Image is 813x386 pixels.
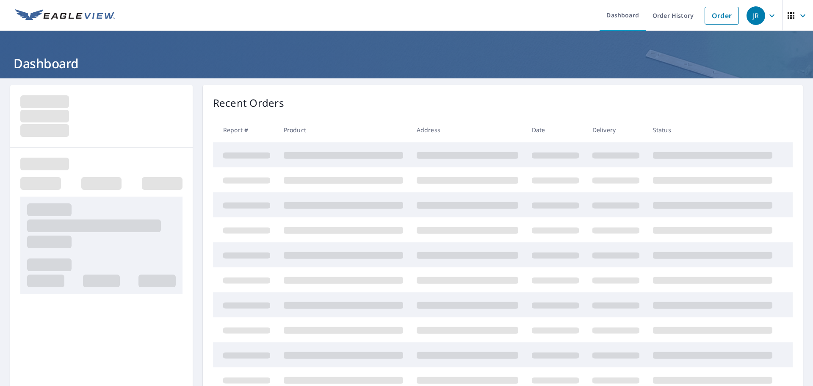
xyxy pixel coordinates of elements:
[213,95,284,111] p: Recent Orders
[646,117,779,142] th: Status
[705,7,739,25] a: Order
[586,117,646,142] th: Delivery
[10,55,803,72] h1: Dashboard
[410,117,525,142] th: Address
[525,117,586,142] th: Date
[213,117,277,142] th: Report #
[747,6,765,25] div: JR
[15,9,115,22] img: EV Logo
[277,117,410,142] th: Product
